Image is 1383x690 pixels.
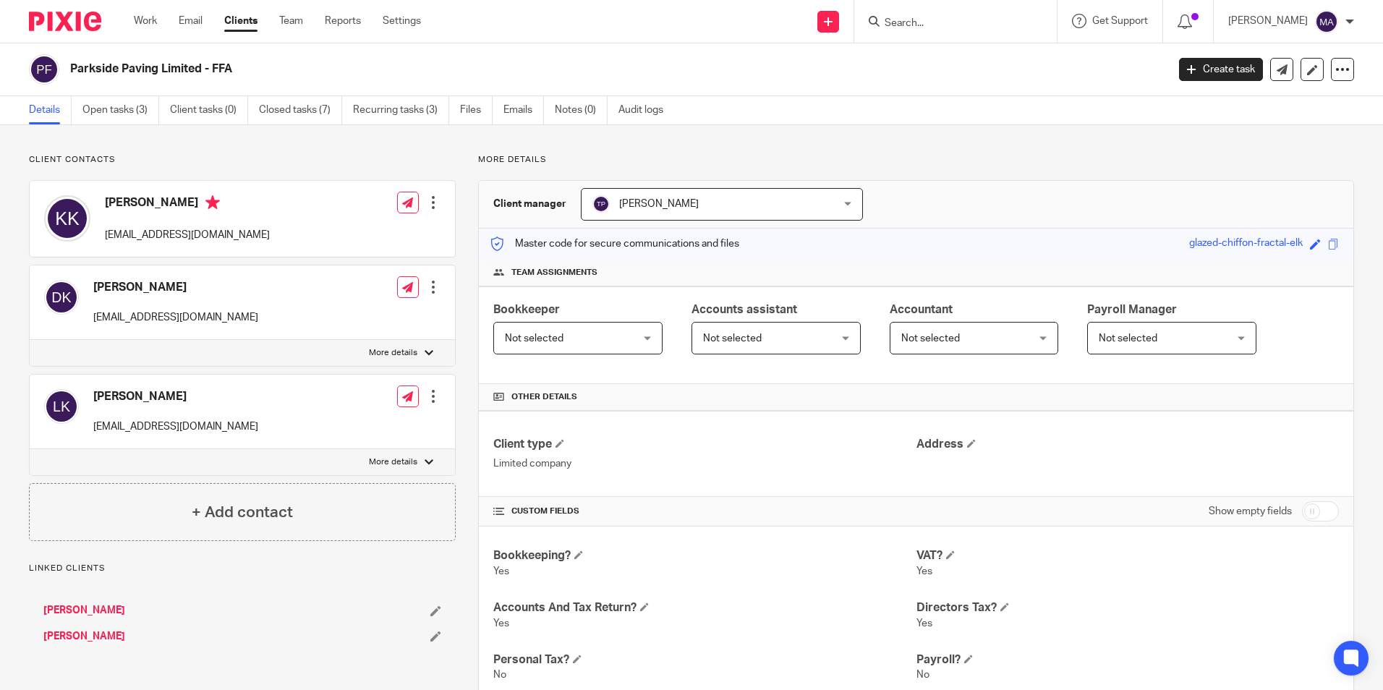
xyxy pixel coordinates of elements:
h4: CUSTOM FIELDS [493,506,916,517]
span: [PERSON_NAME] [619,199,699,209]
p: [EMAIL_ADDRESS][DOMAIN_NAME] [93,419,258,434]
h4: Address [916,437,1339,452]
a: Emails [503,96,544,124]
a: [PERSON_NAME] [43,629,125,644]
p: Linked clients [29,563,456,574]
span: Yes [916,566,932,576]
span: Yes [916,618,932,629]
span: Not selected [1099,333,1157,344]
p: More details [369,456,417,468]
h4: Payroll? [916,652,1339,668]
input: Search [883,17,1013,30]
h2: Parkside Paving Limited - FFA [70,61,940,77]
img: svg%3E [44,389,79,424]
h4: [PERSON_NAME] [105,195,270,213]
span: Team assignments [511,267,597,278]
a: Team [279,14,303,28]
p: [EMAIL_ADDRESS][DOMAIN_NAME] [93,310,258,325]
span: Not selected [505,333,563,344]
img: Pixie [29,12,101,31]
a: Notes (0) [555,96,608,124]
img: svg%3E [592,195,610,213]
img: svg%3E [44,195,90,242]
div: glazed-chiffon-fractal-elk [1189,236,1303,252]
img: svg%3E [1315,10,1338,33]
span: Not selected [901,333,960,344]
img: svg%3E [29,54,59,85]
span: Accountant [890,304,953,315]
h3: Client manager [493,197,566,211]
h4: [PERSON_NAME] [93,280,258,295]
span: Not selected [703,333,762,344]
a: Client tasks (0) [170,96,248,124]
h4: [PERSON_NAME] [93,389,258,404]
a: Settings [383,14,421,28]
h4: Accounts And Tax Return? [493,600,916,616]
h4: Client type [493,437,916,452]
span: Accounts assistant [691,304,797,315]
span: No [493,670,506,680]
p: [EMAIL_ADDRESS][DOMAIN_NAME] [105,228,270,242]
h4: VAT? [916,548,1339,563]
img: svg%3E [44,280,79,315]
a: Clients [224,14,258,28]
a: Create task [1179,58,1263,81]
span: No [916,670,929,680]
h4: Bookkeeping? [493,548,916,563]
label: Show empty fields [1209,504,1292,519]
h4: Personal Tax? [493,652,916,668]
p: More details [369,347,417,359]
p: More details [478,154,1354,166]
i: Primary [205,195,220,210]
a: Details [29,96,72,124]
p: Client contacts [29,154,456,166]
a: [PERSON_NAME] [43,603,125,618]
h4: Directors Tax? [916,600,1339,616]
p: Master code for secure communications and files [490,237,739,251]
a: Reports [325,14,361,28]
h4: + Add contact [192,501,293,524]
span: Bookkeeper [493,304,560,315]
a: Open tasks (3) [82,96,159,124]
span: Get Support [1092,16,1148,26]
p: [PERSON_NAME] [1228,14,1308,28]
a: Files [460,96,493,124]
span: Payroll Manager [1087,304,1177,315]
a: Email [179,14,203,28]
span: Yes [493,566,509,576]
span: Yes [493,618,509,629]
a: Work [134,14,157,28]
a: Closed tasks (7) [259,96,342,124]
p: Limited company [493,456,916,471]
a: Audit logs [618,96,674,124]
a: Recurring tasks (3) [353,96,449,124]
span: Other details [511,391,577,403]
